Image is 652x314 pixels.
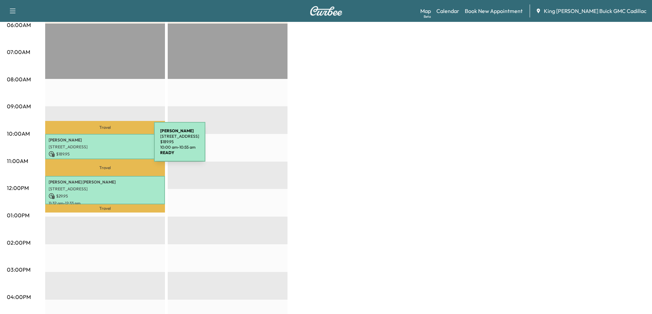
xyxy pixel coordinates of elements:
[420,7,431,15] a: MapBeta
[49,179,162,185] p: [PERSON_NAME] [PERSON_NAME]
[49,193,162,199] p: $ 29.95
[7,48,30,56] p: 07:00AM
[160,145,199,150] p: 10:00 am - 10:55 am
[310,6,343,16] img: Curbee Logo
[7,265,30,274] p: 03:00PM
[7,238,30,247] p: 02:00PM
[45,121,165,134] p: Travel
[49,159,162,164] p: 10:00 am - 10:55 am
[160,139,199,145] p: $ 189.95
[424,14,431,19] div: Beta
[160,134,199,139] p: [STREET_ADDRESS]
[49,151,162,157] p: $ 189.95
[7,211,29,219] p: 01:00PM
[49,137,162,143] p: [PERSON_NAME]
[436,7,459,15] a: Calendar
[465,7,523,15] a: Book New Appointment
[7,102,31,110] p: 09:00AM
[7,184,29,192] p: 12:00PM
[7,157,28,165] p: 11:00AM
[7,75,31,83] p: 08:00AM
[7,293,31,301] p: 04:00PM
[45,159,165,176] p: Travel
[49,201,162,206] p: 11:32 am - 12:33 pm
[49,186,162,192] p: [STREET_ADDRESS]
[45,204,165,213] p: Travel
[544,7,647,15] span: King [PERSON_NAME] Buick GMC Cadillac
[160,128,194,133] b: [PERSON_NAME]
[7,21,31,29] p: 06:00AM
[7,129,30,138] p: 10:00AM
[160,150,174,155] b: READY
[49,144,162,150] p: [STREET_ADDRESS]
